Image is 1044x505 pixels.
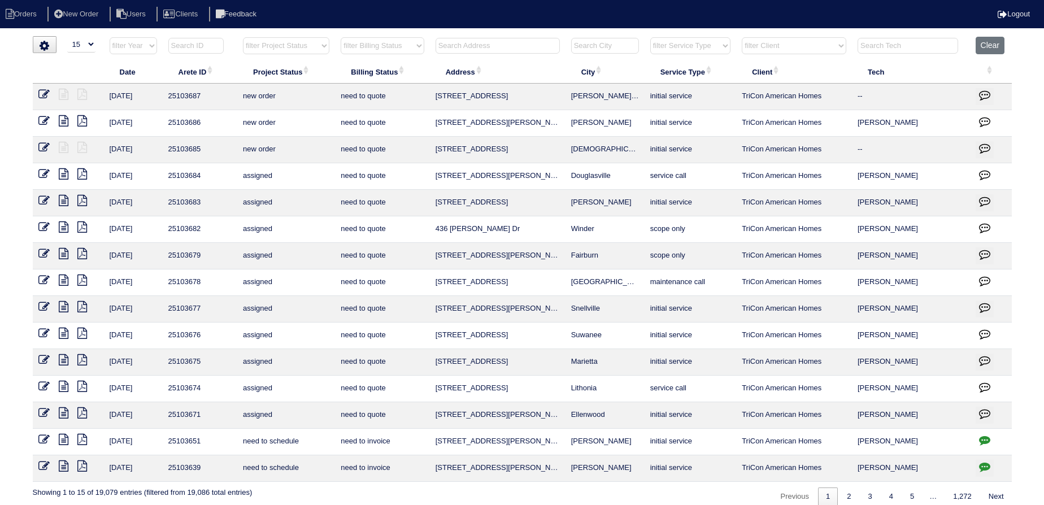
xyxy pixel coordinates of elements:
td: [DATE] [104,190,163,216]
a: Logout [998,10,1030,18]
td: [DATE] [104,376,163,402]
td: [PERSON_NAME] [852,110,970,137]
td: [PERSON_NAME] [565,190,645,216]
td: [DATE] [104,402,163,429]
td: initial service [645,137,736,163]
th: : activate to sort column ascending [970,60,1012,84]
td: [STREET_ADDRESS][PERSON_NAME] [430,429,565,455]
td: 25103674 [163,376,237,402]
td: [STREET_ADDRESS][PERSON_NAME] [430,110,565,137]
td: [STREET_ADDRESS] [430,137,565,163]
td: [PERSON_NAME] [852,429,970,455]
td: Suwanee [565,323,645,349]
td: [STREET_ADDRESS][PERSON_NAME] [430,455,565,482]
td: 25103639 [163,455,237,482]
td: [DATE] [104,269,163,296]
td: 25103683 [163,190,237,216]
td: -- [852,137,970,163]
th: Tech [852,60,970,84]
td: initial service [645,429,736,455]
td: [STREET_ADDRESS] [430,349,565,376]
td: initial service [645,323,736,349]
td: [STREET_ADDRESS][PERSON_NAME] [430,163,565,190]
td: 25103671 [163,402,237,429]
td: [STREET_ADDRESS] [430,84,565,110]
th: City: activate to sort column ascending [565,60,645,84]
td: new order [237,137,335,163]
td: assigned [237,296,335,323]
td: assigned [237,376,335,402]
td: [DATE] [104,110,163,137]
td: need to quote [335,84,429,110]
li: Users [110,7,155,22]
td: [GEOGRAPHIC_DATA] [565,269,645,296]
td: need to quote [335,163,429,190]
input: Search Tech [858,38,958,54]
td: Fairburn [565,243,645,269]
td: [DATE] [104,84,163,110]
li: New Order [47,7,107,22]
td: 25103679 [163,243,237,269]
td: need to invoice [335,455,429,482]
td: [DATE] [104,296,163,323]
td: [STREET_ADDRESS] [430,269,565,296]
td: need to quote [335,243,429,269]
th: Date [104,60,163,84]
td: [STREET_ADDRESS][PERSON_NAME] [430,402,565,429]
th: Address: activate to sort column ascending [430,60,565,84]
td: TriCon American Homes [736,163,852,190]
td: [DATE] [104,455,163,482]
td: [DATE] [104,429,163,455]
td: Snellville [565,296,645,323]
td: TriCon American Homes [736,376,852,402]
th: Service Type: activate to sort column ascending [645,60,736,84]
td: 25103682 [163,216,237,243]
td: new order [237,84,335,110]
td: assigned [237,323,335,349]
td: [PERSON_NAME] [852,296,970,323]
td: scope only [645,216,736,243]
td: initial service [645,84,736,110]
td: [PERSON_NAME] [565,429,645,455]
td: need to schedule [237,455,335,482]
td: [PERSON_NAME] [565,455,645,482]
button: Clear [976,37,1004,54]
input: Search Address [436,38,560,54]
td: Douglasville [565,163,645,190]
td: 25103684 [163,163,237,190]
td: 25103678 [163,269,237,296]
td: scope only [645,243,736,269]
td: [DATE] [104,243,163,269]
td: initial service [645,110,736,137]
td: initial service [645,296,736,323]
td: assigned [237,190,335,216]
td: Lithonia [565,376,645,402]
td: need to quote [335,296,429,323]
td: need to quote [335,269,429,296]
td: [PERSON_NAME] [852,402,970,429]
td: assigned [237,402,335,429]
td: need to quote [335,110,429,137]
td: need to quote [335,349,429,376]
div: Showing 1 to 15 of 19,079 entries (filtered from 19,086 total entries) [33,482,253,498]
td: [PERSON_NAME] [852,163,970,190]
td: TriCon American Homes [736,137,852,163]
td: [DATE] [104,349,163,376]
td: need to quote [335,137,429,163]
td: [STREET_ADDRESS][PERSON_NAME] [430,243,565,269]
td: [PERSON_NAME] [852,216,970,243]
td: TriCon American Homes [736,323,852,349]
td: [DATE] [104,323,163,349]
td: initial service [645,402,736,429]
span: … [922,492,944,500]
td: 25103687 [163,84,237,110]
td: [STREET_ADDRESS][PERSON_NAME][PERSON_NAME] [430,296,565,323]
td: assigned [237,243,335,269]
td: Marietta [565,349,645,376]
td: assigned [237,163,335,190]
a: New Order [47,10,107,18]
td: need to quote [335,216,429,243]
td: 25103651 [163,429,237,455]
td: TriCon American Homes [736,243,852,269]
td: service call [645,376,736,402]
